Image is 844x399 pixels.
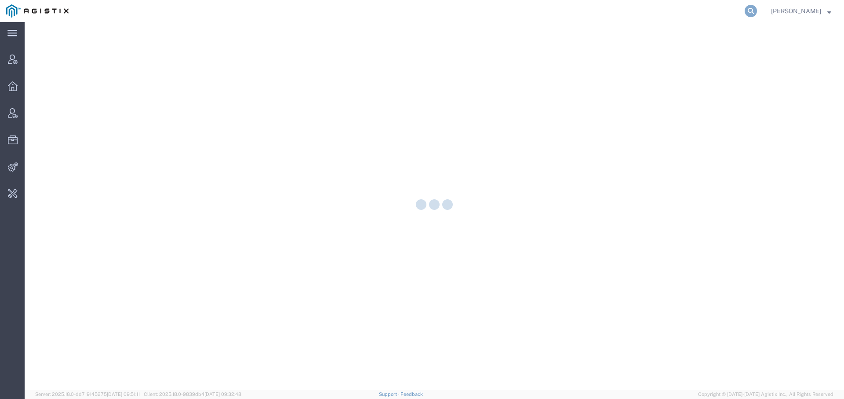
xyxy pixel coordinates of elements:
button: [PERSON_NAME] [771,6,832,16]
span: [DATE] 09:32:48 [204,392,241,397]
a: Support [379,392,401,397]
a: Feedback [400,392,423,397]
span: [DATE] 09:51:11 [107,392,140,397]
span: Abbie Wilkiemeyer [771,6,821,16]
span: Client: 2025.18.0-9839db4 [144,392,241,397]
span: Copyright © [DATE]-[DATE] Agistix Inc., All Rights Reserved [698,391,833,398]
span: Server: 2025.18.0-dd719145275 [35,392,140,397]
img: logo [6,4,69,18]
